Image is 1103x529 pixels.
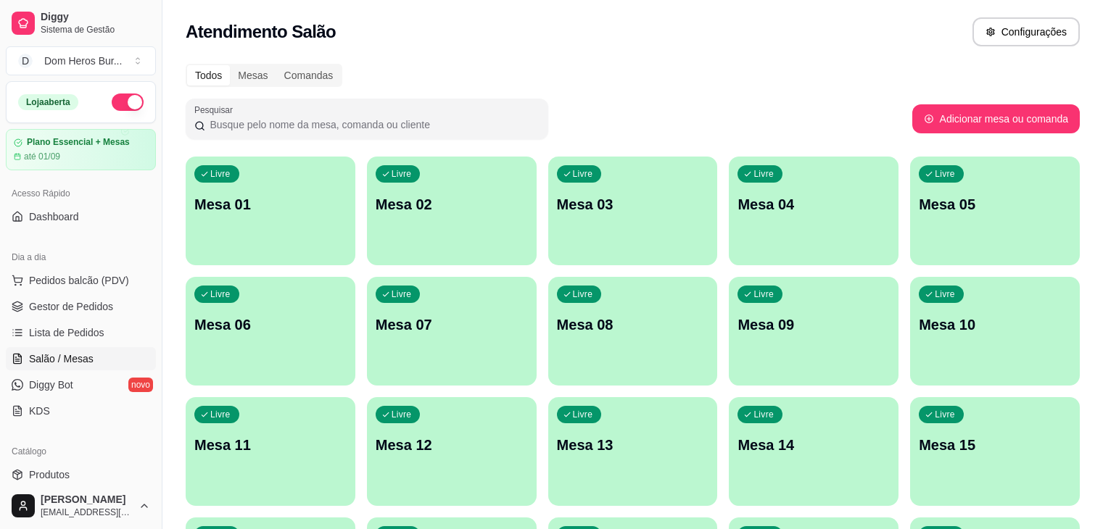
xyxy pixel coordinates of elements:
[392,409,412,420] p: Livre
[194,104,238,116] label: Pesquisar
[753,288,774,300] p: Livre
[376,435,528,455] p: Mesa 12
[29,378,73,392] span: Diggy Bot
[729,397,898,506] button: LivreMesa 14
[367,157,537,265] button: LivreMesa 02
[41,507,133,518] span: [EMAIL_ADDRESS][DOMAIN_NAME]
[910,277,1080,386] button: LivreMesa 10
[205,117,540,132] input: Pesquisar
[230,65,276,86] div: Mesas
[194,194,347,214] p: Mesa 01
[573,168,593,180] p: Livre
[910,157,1080,265] button: LivreMesa 05
[186,157,355,265] button: LivreMesa 01
[557,315,709,335] p: Mesa 08
[6,129,156,170] a: Plano Essencial + Mesasaté 01/09
[27,137,130,148] article: Plano Essencial + Mesas
[6,246,156,269] div: Dia a dia
[910,397,1080,506] button: LivreMesa 15
[729,157,898,265] button: LivreMesa 04
[548,157,718,265] button: LivreMesa 03
[194,435,347,455] p: Mesa 11
[29,351,94,366] span: Salão / Mesas
[44,54,122,68] div: Dom Heros Bur ...
[912,104,1080,133] button: Adicionar mesa ou comanda
[6,399,156,422] a: KDS
[6,295,156,318] a: Gestor de Pedidos
[935,288,955,300] p: Livre
[29,467,70,482] span: Produtos
[186,277,355,386] button: LivreMesa 06
[18,54,33,68] span: D
[6,373,156,396] a: Diggy Botnovo
[392,168,412,180] p: Livre
[186,397,355,506] button: LivreMesa 11
[753,409,774,420] p: Livre
[41,11,150,24] span: Diggy
[6,488,156,523] button: [PERSON_NAME][EMAIL_ADDRESS][DOMAIN_NAME]
[738,435,890,455] p: Mesa 14
[41,493,133,507] span: [PERSON_NAME]
[6,463,156,486] a: Produtos
[18,94,78,110] div: Loja aberta
[392,288,412,300] p: Livre
[6,205,156,228] a: Dashboard
[24,151,60,162] article: até 01/09
[6,269,156,292] button: Pedidos balcão (PDV)
[367,277,537,386] button: LivreMesa 07
[6,321,156,344] a: Lista de Pedidos
[194,315,347,335] p: Mesa 06
[557,194,709,214] p: Mesa 03
[41,24,150,36] span: Sistema de Gestão
[935,168,955,180] p: Livre
[548,397,718,506] button: LivreMesa 13
[210,409,231,420] p: Livre
[6,6,156,41] a: DiggySistema de Gestão
[6,347,156,370] a: Salão / Mesas
[919,194,1071,214] p: Mesa 05
[367,397,537,506] button: LivreMesa 12
[557,435,709,455] p: Mesa 13
[112,93,144,111] button: Alterar Status
[29,209,79,224] span: Dashboard
[6,182,156,205] div: Acesso Rápido
[935,409,955,420] p: Livre
[573,409,593,420] p: Livre
[729,277,898,386] button: LivreMesa 09
[276,65,342,86] div: Comandas
[573,288,593,300] p: Livre
[919,315,1071,335] p: Mesa 10
[29,273,129,288] span: Pedidos balcão (PDV)
[29,404,50,418] span: KDS
[186,20,336,43] h2: Atendimento Salão
[29,325,104,340] span: Lista de Pedidos
[919,435,1071,455] p: Mesa 15
[738,194,890,214] p: Mesa 04
[187,65,230,86] div: Todos
[210,288,231,300] p: Livre
[29,299,113,314] span: Gestor de Pedidos
[6,440,156,463] div: Catálogo
[738,315,890,335] p: Mesa 09
[753,168,774,180] p: Livre
[376,315,528,335] p: Mesa 07
[376,194,528,214] p: Mesa 02
[210,168,231,180] p: Livre
[548,277,718,386] button: LivreMesa 08
[972,17,1080,46] button: Configurações
[6,46,156,75] button: Select a team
